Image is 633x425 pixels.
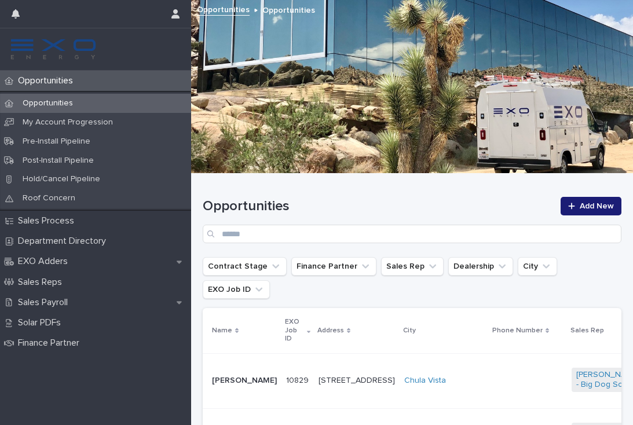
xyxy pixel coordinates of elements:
[13,137,100,146] p: Pre-Install Pipeline
[13,215,83,226] p: Sales Process
[13,118,122,127] p: My Account Progression
[203,280,270,299] button: EXO Job ID
[492,324,543,337] p: Phone Number
[13,174,109,184] p: Hold/Cancel Pipeline
[403,324,416,337] p: City
[212,324,232,337] p: Name
[13,156,103,166] p: Post-Install Pipeline
[13,317,70,328] p: Solar PDFs
[285,316,304,345] p: EXO Job ID
[197,2,250,16] a: Opportunities
[13,277,71,288] p: Sales Reps
[13,75,82,86] p: Opportunities
[404,376,446,386] a: Chula Vista
[13,297,77,308] p: Sales Payroll
[291,257,376,276] button: Finance Partner
[262,3,315,16] p: Opportunities
[9,38,97,61] img: FKS5r6ZBThi8E5hshIGi
[212,376,277,386] p: [PERSON_NAME]
[13,236,115,247] p: Department Directory
[518,257,557,276] button: City
[561,197,621,215] a: Add New
[13,256,77,267] p: EXO Adders
[13,193,85,203] p: Roof Concern
[13,338,89,349] p: Finance Partner
[317,324,344,337] p: Address
[286,373,311,386] p: 10829
[319,376,395,386] p: [STREET_ADDRESS]
[13,98,82,108] p: Opportunities
[203,225,621,243] input: Search
[570,324,604,337] p: Sales Rep
[580,202,614,210] span: Add New
[448,257,513,276] button: Dealership
[381,257,444,276] button: Sales Rep
[203,198,554,215] h1: Opportunities
[203,257,287,276] button: Contract Stage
